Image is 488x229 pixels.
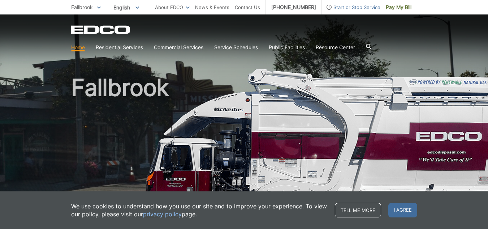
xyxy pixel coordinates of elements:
[71,25,131,34] a: EDCD logo. Return to the homepage.
[108,1,144,13] span: English
[195,3,229,11] a: News & Events
[71,43,85,51] a: Home
[214,43,258,51] a: Service Schedules
[388,203,417,217] span: I agree
[235,3,260,11] a: Contact Us
[316,43,355,51] a: Resource Center
[143,210,182,218] a: privacy policy
[155,3,190,11] a: About EDCO
[386,3,411,11] span: Pay My Bill
[154,43,203,51] a: Commercial Services
[71,4,93,10] span: Fallbrook
[96,43,143,51] a: Residential Services
[269,43,305,51] a: Public Facilities
[71,202,328,218] p: We use cookies to understand how you use our site and to improve your experience. To view our pol...
[335,203,381,217] a: Tell me more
